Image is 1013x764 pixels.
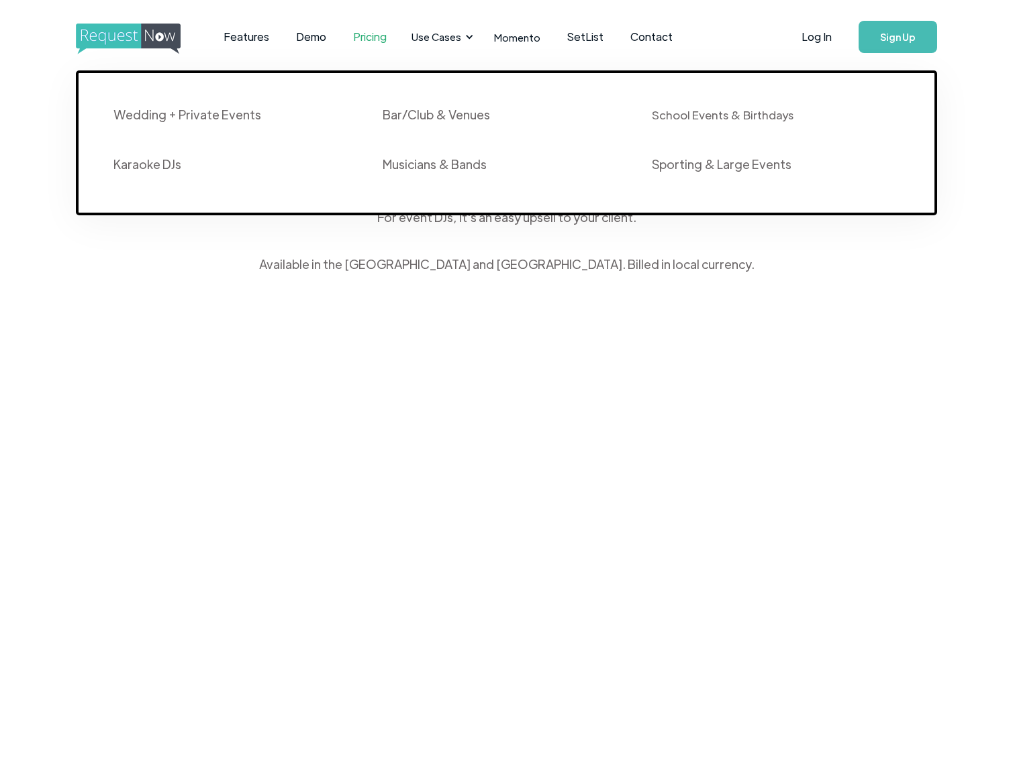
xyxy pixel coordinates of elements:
div: Bar/Club & Venues [383,107,490,123]
a: home [76,23,177,50]
a: Musicians & Bands [368,143,637,193]
img: requestnow logo [76,23,205,54]
a: Log In [788,13,845,60]
a: Demo [283,16,340,58]
nav: Use Cases [76,54,937,215]
div: School Events & Birthdays [652,107,793,123]
div: Musicians & Bands [383,156,487,172]
div: Wedding + Private Events [113,107,261,123]
a: School Events & Birthdays [637,93,906,143]
a: Karaoke DJs [99,143,368,193]
a: Pricing [340,16,400,58]
a: Features [210,16,283,58]
a: Sign Up [859,21,937,53]
div: Available in the [GEOGRAPHIC_DATA] and [GEOGRAPHIC_DATA]. Billed in local currency. [259,254,755,274]
div: Sporting & Large Events [652,156,791,172]
a: Wedding + Private Events [99,93,368,143]
div: Use Cases [412,30,461,44]
a: Contact [617,16,686,58]
a: Bar/Club & Venues [368,93,637,143]
a: SetList [554,16,617,58]
div: Use Cases [403,16,477,58]
div: Karaoke DJs [113,156,181,172]
a: Momento [481,17,554,57]
a: Sporting & Large Events [637,143,906,193]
